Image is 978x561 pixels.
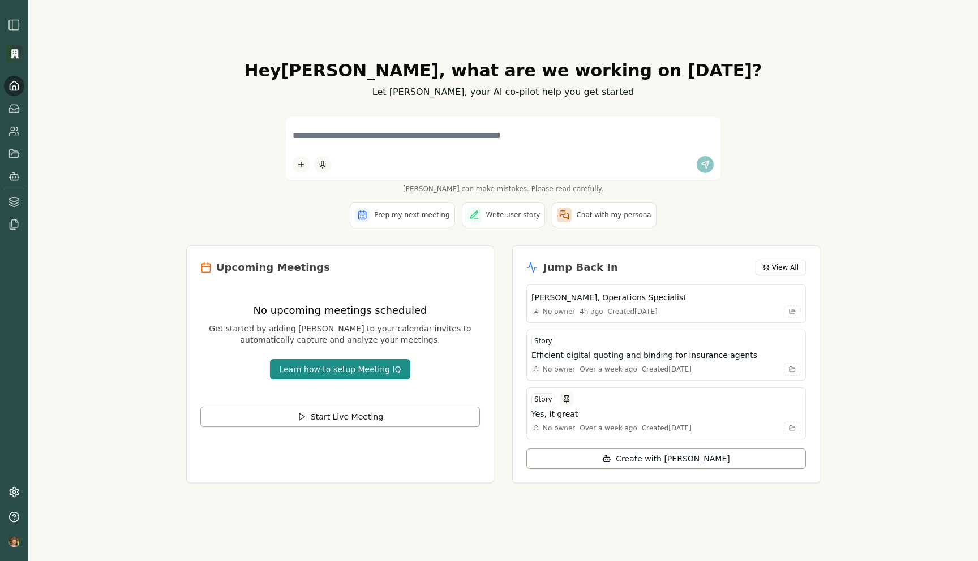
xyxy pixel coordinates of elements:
[531,408,801,420] button: Yes, it great
[314,156,331,173] button: Start dictation
[6,45,23,62] img: Organization logo
[200,407,480,427] button: Start Live Meeting
[186,61,820,81] h1: Hey [PERSON_NAME] , what are we working on [DATE]?
[531,393,555,405] div: Story
[576,210,651,219] span: Chat with my persona
[580,307,603,316] div: 4h ago
[531,292,801,303] button: [PERSON_NAME], Operations Specialist
[531,349,757,361] h3: Efficient digital quoting and binding for insurance agents
[286,184,720,193] span: [PERSON_NAME] can make mistakes. Please read carefully.
[580,424,637,433] div: Over a week ago
[531,335,555,347] div: Story
[8,536,20,547] img: profile
[608,307,658,316] div: Created [DATE]
[200,323,480,346] p: Get started by adding [PERSON_NAME] to your calendar invites to automatically capture and analyze...
[462,202,546,227] button: Write user story
[270,359,410,379] button: Learn how to setup Meeting IQ
[7,18,21,32] img: sidebar
[4,507,24,527] button: Help
[543,424,575,433] span: No owner
[552,202,656,227] button: Chat with my persona
[616,453,730,464] span: Create with [PERSON_NAME]
[531,408,578,420] h3: Yes, it great
[543,365,575,374] span: No owner
[697,156,714,173] button: Send message
[526,448,806,469] button: Create with [PERSON_NAME]
[642,365,692,374] div: Created [DATE]
[486,210,541,219] span: Write user story
[531,349,801,361] button: Efficient digital quoting and binding for insurance agents
[580,365,637,374] div: Over a week ago
[531,292,687,303] h3: [PERSON_NAME], Operations Specialist
[642,424,692,433] div: Created [DATE]
[543,307,575,316] span: No owner
[200,303,480,318] h3: No upcoming meetings scheduled
[374,210,449,219] span: Prep my next meeting
[543,260,618,275] h2: Jump Back In
[311,411,383,422] span: Start Live Meeting
[186,85,820,99] p: Let [PERSON_NAME], your AI co-pilot help you get started
[756,260,806,275] button: View All
[293,156,310,173] button: Add content to chat
[350,202,454,227] button: Prep my next meeting
[216,260,330,275] h2: Upcoming Meetings
[772,263,799,272] span: View All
